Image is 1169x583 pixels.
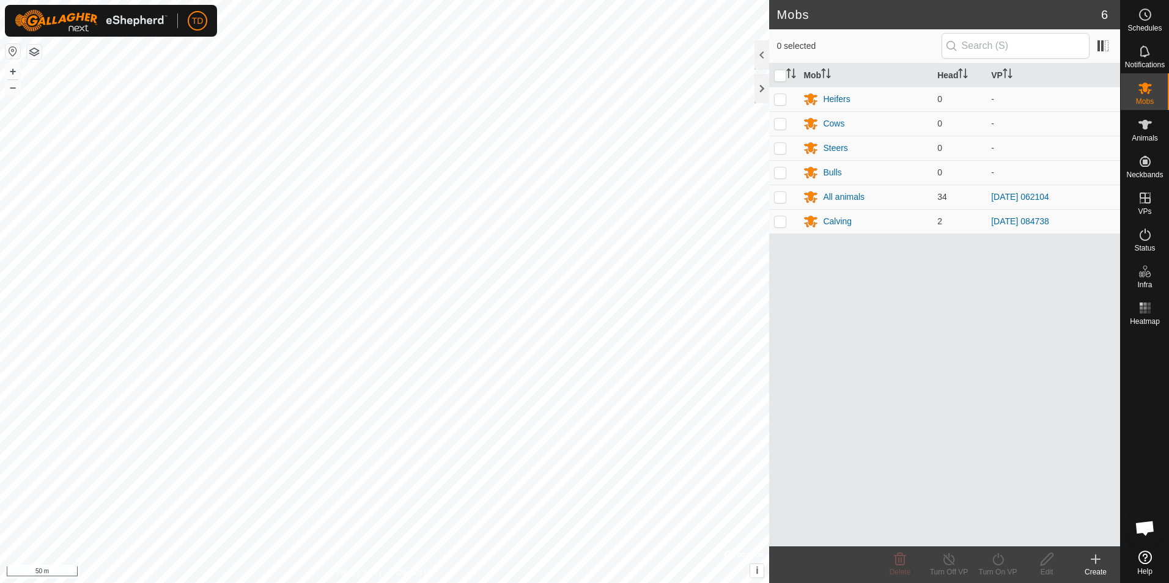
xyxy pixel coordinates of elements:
div: Steers [823,142,847,155]
span: VPs [1138,208,1151,215]
div: Turn Off VP [924,566,973,577]
td: - [986,160,1120,185]
div: Turn On VP [973,566,1022,577]
th: Mob [798,64,932,87]
button: i [750,564,764,577]
span: 0 [937,94,942,104]
span: 6 [1101,5,1108,24]
span: Help [1137,568,1152,575]
span: Mobs [1136,98,1154,105]
span: Delete [890,568,911,576]
div: Cows [823,117,844,130]
p-sorticon: Activate to sort [958,70,968,80]
a: Help [1121,546,1169,580]
p-sorticon: Activate to sort [786,70,796,80]
div: Calving [823,215,852,228]
th: VP [986,64,1120,87]
a: [DATE] 062104 [991,192,1049,202]
span: 0 [937,119,942,128]
td: - [986,87,1120,111]
div: Edit [1022,566,1071,577]
button: + [6,64,20,79]
h2: Mobs [776,7,1101,22]
div: Bulls [823,166,841,179]
span: Heatmap [1130,318,1160,325]
div: Create [1071,566,1120,577]
input: Search (S) [942,33,1090,59]
span: 0 selected [776,40,941,53]
td: - [986,111,1120,136]
button: Reset Map [6,44,20,59]
span: 0 [937,167,942,177]
button: – [6,80,20,95]
a: Open chat [1127,510,1163,546]
span: 34 [937,192,947,202]
span: Schedules [1127,24,1162,32]
span: Neckbands [1126,171,1163,178]
p-sorticon: Activate to sort [1003,70,1012,80]
th: Head [932,64,986,87]
td: - [986,136,1120,160]
a: Privacy Policy [336,567,382,578]
a: [DATE] 084738 [991,216,1049,226]
span: i [756,565,758,576]
span: Infra [1137,281,1152,288]
span: TD [192,15,204,28]
span: 2 [937,216,942,226]
img: Gallagher Logo [15,10,168,32]
div: All animals [823,191,865,204]
div: Heifers [823,93,850,106]
span: Notifications [1125,61,1165,68]
span: Status [1134,244,1155,252]
p-sorticon: Activate to sort [821,70,831,80]
button: Map Layers [27,45,42,59]
span: 0 [937,143,942,153]
span: Animals [1132,134,1158,142]
a: Contact Us [397,567,433,578]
